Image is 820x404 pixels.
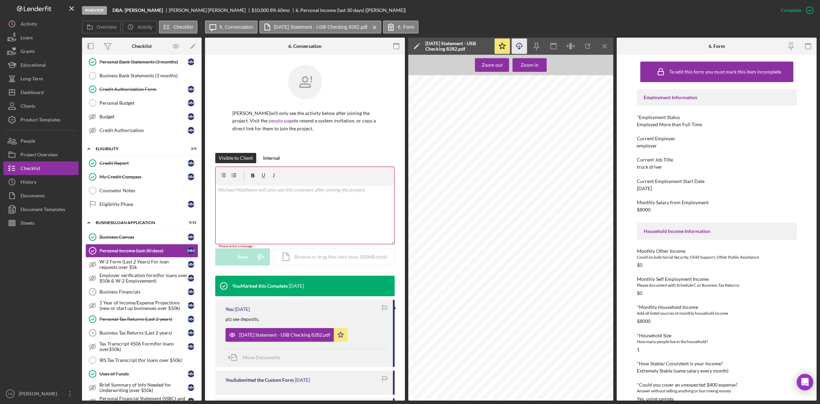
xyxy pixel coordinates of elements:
button: Visible to Client [215,153,256,163]
a: Activity [3,17,79,31]
div: 6. Form [709,43,725,49]
div: Brief Summary of Info Needed for Underwriting (over $50k) [99,382,188,393]
div: M M [188,261,194,268]
div: Activity [20,17,37,32]
div: You [225,307,234,312]
a: Credit ReportMM [85,156,198,170]
span: [DATE] [596,108,606,111]
div: Internal [263,153,280,163]
span: government payments continue without disruption. [427,185,495,188]
div: IRS Tax Transcript (for loans over $50k) [99,357,198,363]
span: IMG [447,100,451,103]
span: To keep track of all your transactions, you should balance your account every month. Please [489,354,601,357]
span: ADKAIMLPNLNKIDBEHPCOMK [544,112,555,114]
span: Enter the ending balance shown on this statement. [494,391,555,394]
span: 01 [507,100,510,103]
div: M M [188,343,194,350]
div: BUSINESS LOAN APPLICATION [96,221,179,225]
a: Product Templates [3,113,79,127]
div: 9 / 31 [184,221,196,225]
label: 6. Conversation [220,24,253,30]
div: M M [188,160,194,167]
button: Sheets [3,216,79,230]
span: Effective [DATE], the following changes are being made and will be reflected in the [427,258,539,261]
div: $0 [637,290,642,296]
div: M M [188,384,194,391]
button: TW[PERSON_NAME] [3,387,79,401]
div: Loans [20,31,33,46]
div: M M [188,86,194,93]
span: document which may affect your rights. [427,261,480,264]
button: Checklist [159,21,197,34]
div: You Submitted the Custom Form [225,377,294,383]
span: [STREET_ADDRESS] [433,126,460,128]
div: 6. Conversation [288,43,322,49]
span: If you have questions, please call us at 800-USBANKS (872-2657) - we're available to help! You ca... [427,282,587,285]
label: Activity [137,24,152,30]
div: Could include Social Security, Child Support, Other Public Assistance [637,254,797,261]
div: M M [188,58,194,65]
a: Clients [3,99,79,113]
span: Visit [427,191,433,194]
span: S [477,100,479,103]
span: DDLDDDDDDLDLDLLDLLDDDL [544,116,555,118]
span: Products and services available in U.S. only. Eligibility requirements and restrictions apply. Fo... [415,328,561,330]
span: Receiving paper checks from the federal government? [427,174,506,177]
div: Please document with Schedule C or Business Tax Returns [637,282,797,289]
div: Monthly Other Income [637,248,797,254]
div: Business Tax Returns (Last 2 years) [99,330,188,336]
div: M M [188,247,194,254]
span: AFNIGNIAOMBFBHJJOKPJHK [544,114,555,116]
span: ® [474,276,477,279]
span: Account Number: [588,87,612,90]
div: 6. Personal Income (last 30 days) ([PERSON_NAME]) [296,8,406,13]
span: Savings, the interest tiers are updated to single tier [476,276,545,279]
div: truck driver [637,164,662,170]
button: Document Templates [3,203,79,216]
span: NEWS FOR YOU [415,168,447,172]
div: People [20,134,35,149]
div: M M [188,201,194,208]
div: [PERSON_NAME] [PERSON_NAME] [169,8,251,13]
span: [DATE]. [509,228,520,231]
div: 1 [637,347,640,352]
div: Uses of Funds [99,371,188,377]
a: Business Bank Statements (3 months) [85,69,198,82]
div: [DATE] [637,186,652,191]
span: Metro Area: [538,148,555,151]
button: Long-Term [3,72,79,86]
span: ur [596,181,598,184]
span: AMOUNT [445,372,455,374]
label: 6. Form [398,24,414,30]
span: to learn more about setting up direct deposit. [473,191,534,194]
span: Outstanding Deposits [414,368,437,370]
a: people page [269,118,294,123]
a: Loans [3,31,79,44]
a: IRS Tax Transcript (for loans over $50k) [85,353,198,367]
div: M M [188,275,194,282]
span: examine this statement immediately. We will assume that the balance and transactions shown are [489,357,607,360]
div: W-2 Form (Last 2 Years) For loan requests over $5k [99,259,188,270]
span: tact a U.S. Bank branch or [562,328,594,330]
div: M M [188,173,194,180]
div: Current Employment Start Date [637,179,797,184]
button: Activity [123,21,157,34]
span: 8372 [433,100,438,103]
div: *Household Size [637,333,797,338]
span: through [602,104,612,107]
span: Page [596,116,603,119]
a: My Credit CompassMM [85,170,198,184]
div: Clients [20,99,35,115]
a: Credit AuthorizationMM [85,123,198,137]
span: By Phone: [538,135,553,139]
a: Personal Bank Statements (3 months)MM [85,55,198,69]
span: TOTAL [414,386,422,388]
span: 2. [489,379,491,382]
div: M M [188,302,194,309]
span: - [464,129,465,131]
span: Move Documents [243,354,280,360]
a: Educational [3,58,79,72]
span: BALANCE YOUR ACCOUNT [489,351,525,354]
div: Business Canvas [99,234,188,240]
